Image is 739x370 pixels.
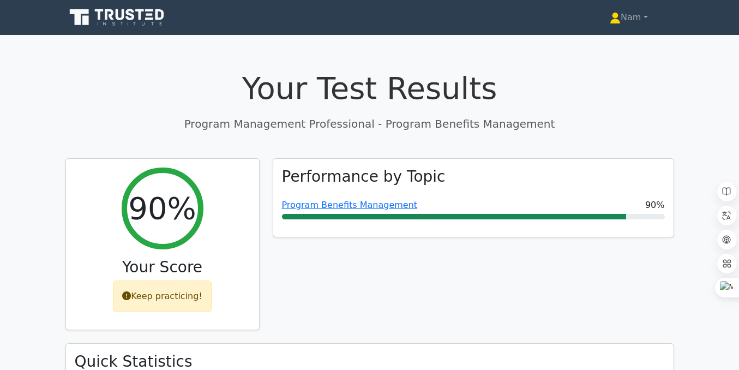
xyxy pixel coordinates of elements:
[75,258,250,277] h3: Your Score
[645,199,665,212] span: 90%
[113,281,212,312] div: Keep practicing!
[282,200,418,210] a: Program Benefits Management
[584,7,674,28] a: Nam
[65,70,674,106] h1: Your Test Results
[65,116,674,132] p: Program Management Professional - Program Benefits Management
[282,168,446,186] h3: Performance by Topic
[128,190,196,226] h2: 90%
